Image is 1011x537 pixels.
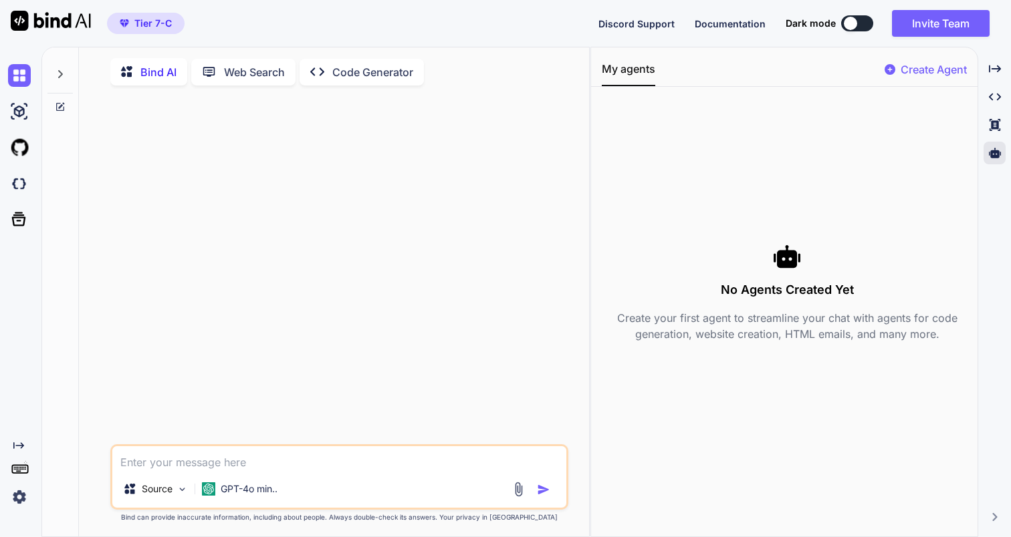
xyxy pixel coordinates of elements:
[892,10,990,37] button: Invite Team
[110,512,568,522] p: Bind can provide inaccurate information, including about people. Always double-check its answers....
[901,61,967,77] p: Create Agent
[11,11,91,31] img: Bind AI
[786,17,836,30] span: Dark mode
[695,18,766,29] span: Documentation
[332,64,413,80] p: Code Generator
[8,100,31,123] img: ai-studio
[202,482,215,496] img: GPT-4o mini
[140,64,177,80] p: Bind AI
[8,64,31,87] img: chat
[602,61,655,86] button: My agents
[221,482,277,496] p: GPT-4o min..
[120,19,129,27] img: premium
[602,310,972,342] p: Create your first agent to streamline your chat with agents for code generation, website creation...
[602,281,972,299] h3: No Agents Created Yet
[134,17,172,30] span: Tier 7-C
[142,482,173,496] p: Source
[537,483,550,496] img: icon
[8,172,31,195] img: darkCloudIdeIcon
[8,136,31,159] img: githubLight
[598,18,675,29] span: Discord Support
[107,13,185,34] button: premiumTier 7-C
[511,482,526,497] img: attachment
[224,64,285,80] p: Web Search
[8,486,31,508] img: settings
[695,17,766,31] button: Documentation
[177,484,188,495] img: Pick Models
[598,17,675,31] button: Discord Support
